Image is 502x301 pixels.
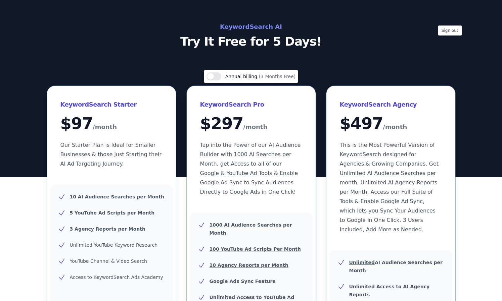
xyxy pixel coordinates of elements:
[101,21,402,32] h2: KeywordSearch AI
[70,242,158,248] span: Unlimited YouTube Keyword Research
[210,222,292,236] u: 1000 AI Audience Searches per Month
[70,226,145,232] u: 3 Agency Reports per Month
[349,260,375,265] u: Unlimited
[200,99,302,110] h3: KeywordSearch Pro
[60,142,162,167] span: Our Starter Plan is Ideal for Smaller Businesses & those Just Starting their AI Ad Targeting Jour...
[60,99,163,110] h3: KeywordSearch Starter
[210,246,301,252] u: 100 YouTube Ad Scripts Per Month
[383,122,407,132] span: /month
[210,279,276,284] b: Google Ads Sync Feature
[210,262,288,268] u: 10 Agency Reports per Month
[438,25,462,36] button: Sign out
[340,99,442,110] h3: KeywordSearch Agency
[340,115,442,132] div: $ 497
[93,122,117,132] span: /month
[70,258,147,264] span: YouTube Channel & Video Search
[349,284,430,297] b: Unlimited Access to AI Agency Reports
[101,35,402,48] p: Try It Free for 5 Days!
[340,142,439,233] span: This is the Most Powerful Version of KeywordSearch designed for Agencies & Growing Companies. Get...
[200,142,301,195] span: Tap into the Power of our AI Audience Builder with 1000 AI Searches per Month, get Access to all ...
[60,115,163,132] div: $ 97
[70,194,164,199] u: 10 AI Audience Searches per Month
[225,74,259,79] span: Annual billing
[200,115,302,132] div: $ 297
[70,210,155,216] u: 5 YouTube Ad Scripts per Month
[259,74,296,79] span: (3 Months Free)
[70,275,163,280] span: Access to KeywordSearch Ads Academy
[349,260,443,273] b: AI Audience Searches per Month
[243,122,267,132] span: /month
